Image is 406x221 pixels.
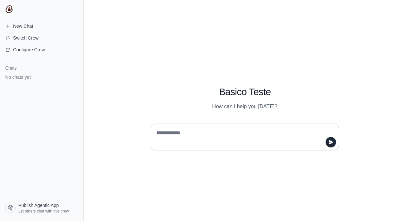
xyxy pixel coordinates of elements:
[3,44,81,55] a: Configure Crew
[13,35,39,41] span: Switch Crew
[151,86,339,98] h1: Basico Teste
[151,103,339,110] p: How can I help you [DATE]?
[13,46,45,53] span: Configure Crew
[18,202,59,209] span: Publish Agentic App
[3,33,81,43] button: Switch Crew
[18,209,69,214] span: Let others chat with this crew
[3,200,81,216] a: Publish Agentic App Let others chat with this crew
[3,21,81,31] a: New Chat
[13,23,33,29] span: New Chat
[5,5,13,13] img: CrewAI Logo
